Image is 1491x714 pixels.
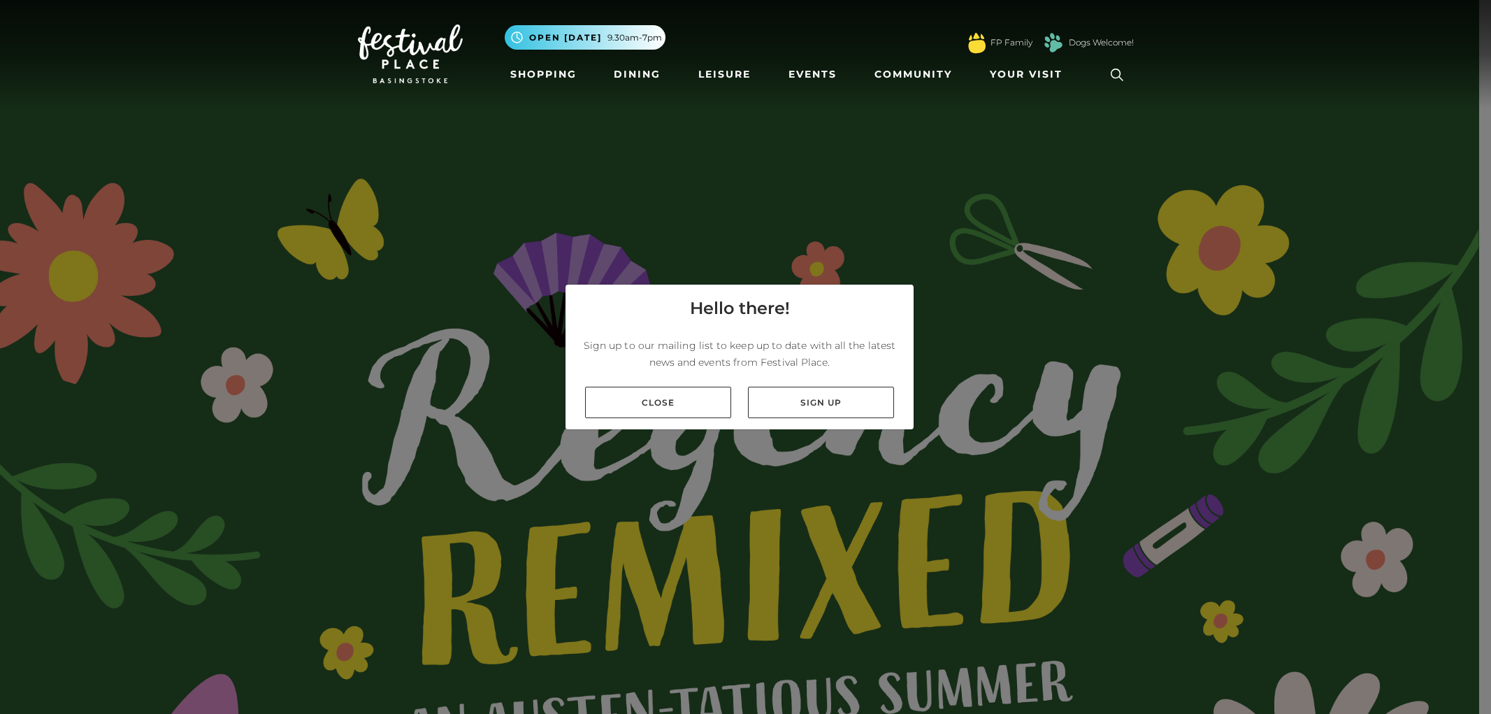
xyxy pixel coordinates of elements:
img: Festival Place Logo [358,24,463,83]
h4: Hello there! [690,296,790,321]
span: Your Visit [990,67,1063,82]
span: 9.30am-7pm [607,31,662,44]
span: Open [DATE] [529,31,602,44]
a: Your Visit [984,62,1075,87]
button: Open [DATE] 9.30am-7pm [505,25,665,50]
a: Community [869,62,958,87]
a: Events [783,62,842,87]
a: Sign up [748,387,894,418]
a: Leisure [693,62,756,87]
p: Sign up to our mailing list to keep up to date with all the latest news and events from Festival ... [577,337,902,371]
a: Dining [608,62,666,87]
a: Shopping [505,62,582,87]
a: Dogs Welcome! [1069,36,1134,49]
a: Close [585,387,731,418]
a: FP Family [991,36,1032,49]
